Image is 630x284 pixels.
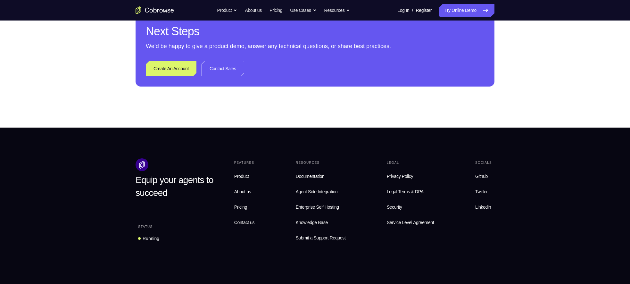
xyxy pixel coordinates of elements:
[412,6,413,14] span: /
[384,216,437,229] a: Service Level Agreement
[40,48,115,53] div: Email
[473,170,494,183] a: Github
[234,189,251,194] span: About us
[127,21,147,28] label: demo_id
[119,72,159,78] div: App
[296,174,325,179] span: Documentation
[324,4,350,17] button: Resources
[40,72,115,78] div: Email
[384,158,437,167] div: Legal
[4,19,15,30] a: Sessions
[293,231,348,244] a: Submit a Support Request
[439,4,494,17] a: Try Online Demo
[293,170,348,183] a: Documentation
[234,220,254,225] span: Contact us
[46,72,115,78] span: web@example.com
[20,34,241,58] div: Open device details
[397,4,409,17] a: Log In
[296,234,346,242] span: Submit a Support Request
[475,174,488,179] span: Github
[71,64,88,69] div: Online
[387,219,434,226] span: Service Level Agreement
[126,48,159,53] span: Cobrowse.io
[232,185,257,198] a: About us
[473,158,494,167] div: Socials
[387,174,413,179] span: Privacy Policy
[290,4,316,17] button: Use Cases
[296,220,328,225] span: Knowledge Base
[72,66,73,67] div: New devices found.
[20,58,241,83] div: Open device details
[296,188,346,196] span: Agent Side Integration
[202,61,244,76] a: Contact Sales
[203,40,233,52] a: Connect
[293,185,348,198] a: Agent Side Integration
[203,65,233,76] a: Connect
[384,185,437,198] a: Legal Terms & DPA
[234,174,249,179] span: Product
[475,189,488,194] span: Twitter
[136,222,155,231] div: Status
[88,41,90,43] div: New devices found.
[111,193,150,206] button: 6-digit code
[475,205,491,210] span: Linkedin
[36,21,117,28] input: Filter devices...
[234,205,247,210] span: Pricing
[136,175,213,198] span: Equip your agents to succeed
[473,201,494,213] a: Linkedin
[25,4,60,14] h1: Connect
[4,33,15,45] a: Settings
[192,21,203,28] label: Email
[293,158,348,167] div: Resources
[226,19,236,29] button: Refresh
[387,205,402,210] span: Security
[217,4,237,17] button: Product
[384,170,437,183] a: Privacy Policy
[384,201,437,213] a: Security
[296,203,346,211] span: Enterprise Self Hosting
[146,42,484,51] p: We’d be happy to give a product demo, answer any technical questions, or share best practices.
[40,63,69,70] div: Trial Website
[232,158,257,167] div: Features
[136,6,174,14] a: Go to the home page
[232,170,257,183] a: Product
[416,4,432,17] a: Register
[162,72,179,78] span: +11 more
[269,4,282,17] a: Pricing
[40,39,85,45] div: Trial Android Device
[4,4,15,15] a: Connect
[387,189,424,194] span: Legal Terms & DPA
[126,72,159,78] span: Cobrowse demo
[146,24,484,39] h2: Next Steps
[146,61,196,76] a: Create An Account
[232,216,257,229] a: Contact us
[162,48,180,53] span: +14 more
[119,48,159,53] div: App
[88,39,104,45] div: Online
[245,4,261,17] a: About us
[143,235,159,242] div: Running
[473,185,494,198] a: Twitter
[293,216,348,229] a: Knowledge Base
[136,233,162,244] a: Running
[46,48,115,53] span: android@example.com
[232,201,257,213] a: Pricing
[293,201,348,213] a: Enterprise Self Hosting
